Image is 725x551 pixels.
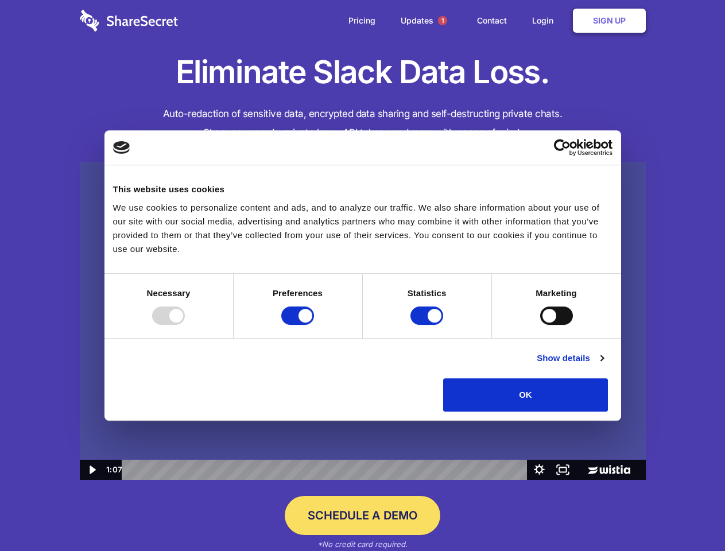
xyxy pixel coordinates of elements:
a: Schedule a Demo [285,496,440,535]
strong: Marketing [536,288,577,298]
img: logo-wordmark-white-trans-d4663122ce5f474addd5e946df7df03e33cb6a1c49d2221995e7729f52c070b2.svg [80,10,178,32]
strong: Preferences [273,288,323,298]
button: Fullscreen [551,460,575,480]
img: logo [113,141,130,154]
a: Sign Up [573,9,646,33]
button: Show settings menu [528,460,551,480]
span: 1 [438,16,447,25]
strong: Statistics [408,288,447,298]
button: Play Video [80,460,103,480]
a: Pricing [337,3,387,38]
div: We use cookies to personalize content and ads, and to analyze our traffic. We also share informat... [113,201,612,256]
div: Playbar [131,460,522,480]
a: Wistia Logo -- Learn More [575,460,645,480]
img: Sharesecret [80,162,646,480]
em: *No credit card required. [317,540,408,549]
div: This website uses cookies [113,183,612,196]
a: Usercentrics Cookiebot - opens in a new window [512,139,612,156]
a: Show details [537,351,603,365]
a: Login [521,3,571,38]
a: Contact [466,3,518,38]
h1: Eliminate Slack Data Loss. [80,52,646,93]
h4: Auto-redaction of sensitive data, encrypted data sharing and self-destructing private chats. Shar... [80,104,646,142]
strong: Necessary [147,288,191,298]
button: OK [443,378,608,412]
